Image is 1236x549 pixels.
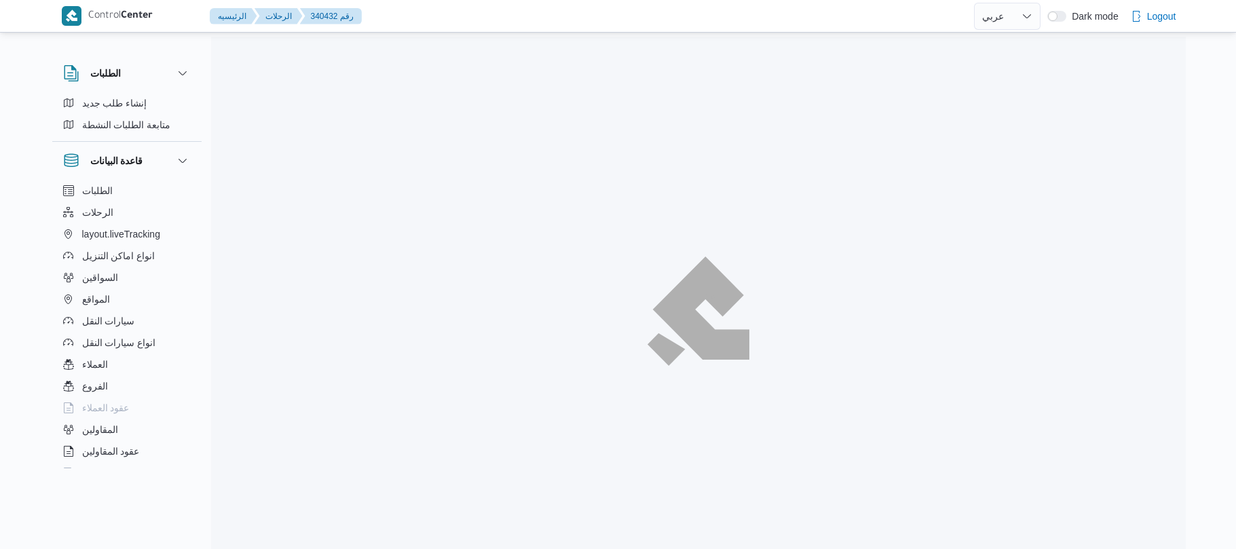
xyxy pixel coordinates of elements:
button: العملاء [58,354,196,375]
button: انواع سيارات النقل [58,332,196,354]
button: الرحلات [255,8,303,24]
h3: الطلبات [90,65,121,81]
button: الطلبات [58,180,196,202]
div: قاعدة البيانات [52,180,202,474]
span: متابعة الطلبات النشطة [82,117,171,133]
span: الفروع [82,378,108,394]
span: العملاء [82,356,108,373]
button: متابعة الطلبات النشطة [58,114,196,136]
span: سيارات النقل [82,313,135,329]
button: سيارات النقل [58,310,196,332]
button: الطلبات [63,65,191,81]
button: إنشاء طلب جديد [58,92,196,114]
button: عقود المقاولين [58,440,196,462]
button: الرحلات [58,202,196,223]
img: ILLA Logo [655,265,742,357]
span: Logout [1147,8,1176,24]
button: قاعدة البيانات [63,153,191,169]
button: عقود العملاء [58,397,196,419]
span: عقود العملاء [82,400,130,416]
span: انواع سيارات النقل [82,335,156,351]
span: المقاولين [82,421,118,438]
h3: قاعدة البيانات [90,153,143,169]
span: المواقع [82,291,110,307]
div: الطلبات [52,92,202,141]
span: Dark mode [1066,11,1118,22]
span: layout.liveTracking [82,226,160,242]
span: انواع اماكن التنزيل [82,248,155,264]
img: X8yXhbKr1z7QwAAAABJRU5ErkJggg== [62,6,81,26]
button: Logout [1125,3,1182,30]
b: Center [121,11,153,22]
span: السواقين [82,269,118,286]
button: المواقع [58,288,196,310]
span: إنشاء طلب جديد [82,95,147,111]
span: الرحلات [82,204,113,221]
button: الرئيسيه [210,8,257,24]
button: المقاولين [58,419,196,440]
span: الطلبات [82,183,113,199]
span: اجهزة التليفون [82,465,138,481]
button: السواقين [58,267,196,288]
button: اجهزة التليفون [58,462,196,484]
button: انواع اماكن التنزيل [58,245,196,267]
button: الفروع [58,375,196,397]
span: عقود المقاولين [82,443,140,459]
button: 340432 رقم [300,8,362,24]
button: layout.liveTracking [58,223,196,245]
